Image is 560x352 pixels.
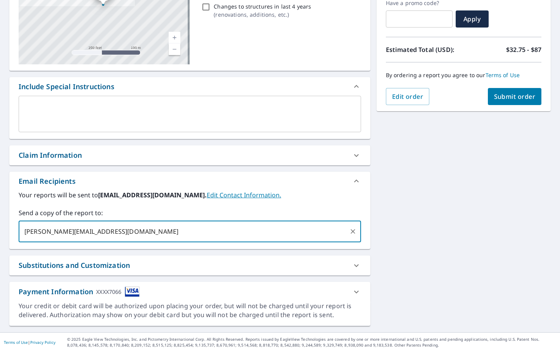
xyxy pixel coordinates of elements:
[19,260,130,271] div: Substitutions and Customization
[96,286,121,297] div: XXXX7066
[456,10,489,28] button: Apply
[30,340,55,345] a: Privacy Policy
[9,255,370,275] div: Substitutions and Customization
[19,150,82,160] div: Claim Information
[19,81,114,92] div: Include Special Instructions
[9,145,370,165] div: Claim Information
[386,45,464,54] p: Estimated Total (USD):
[9,172,370,190] div: Email Recipients
[169,43,180,55] a: Current Level 17, Zoom Out
[506,45,541,54] p: $32.75 - $87
[19,302,361,319] div: Your credit or debit card will be authorized upon placing your order, but will not be charged unt...
[67,336,556,348] p: © 2025 Eagle View Technologies, Inc. and Pictometry International Corp. All Rights Reserved. Repo...
[169,32,180,43] a: Current Level 17, Zoom In
[462,15,482,23] span: Apply
[98,191,207,199] b: [EMAIL_ADDRESS][DOMAIN_NAME].
[19,286,140,297] div: Payment Information
[486,71,520,79] a: Terms of Use
[347,226,358,237] button: Clear
[386,72,541,79] p: By ordering a report you agree to our
[392,92,423,101] span: Edit order
[207,191,281,199] a: EditContactInfo
[386,88,430,105] button: Edit order
[19,176,76,186] div: Email Recipients
[9,77,370,96] div: Include Special Instructions
[214,10,311,19] p: ( renovations, additions, etc. )
[9,282,370,302] div: Payment InformationXXXX7066cardImage
[19,208,361,217] label: Send a copy of the report to:
[19,190,361,200] label: Your reports will be sent to
[4,340,55,345] p: |
[488,88,542,105] button: Submit order
[494,92,536,101] span: Submit order
[4,340,28,345] a: Terms of Use
[214,2,311,10] p: Changes to structures in last 4 years
[125,286,140,297] img: cardImage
